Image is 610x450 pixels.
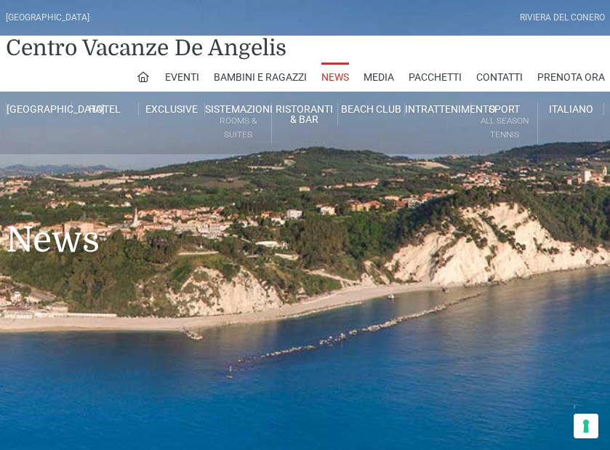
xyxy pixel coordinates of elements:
[6,154,605,282] h1: News
[538,103,605,116] a: Italiano
[471,114,537,142] small: All Season Tennis
[272,103,339,126] a: Ristoranti & Bar
[165,63,199,92] a: Eventi
[338,103,405,116] a: Beach Club
[139,103,206,116] a: Exclusive
[471,103,538,143] a: SportAll Season Tennis
[72,103,139,116] a: Hotel
[537,63,605,92] a: Prenota Ora
[574,414,598,438] button: Le tue preferenze relative al consenso per le tecnologie di tracciamento
[409,63,462,92] a: Pacchetti
[476,63,523,92] a: Contatti
[405,103,472,116] a: Intrattenimento
[6,33,286,63] a: Centro Vacanze De Angelis
[549,103,593,115] span: Italiano
[6,103,73,116] a: [GEOGRAPHIC_DATA]
[205,103,272,143] a: SistemazioniRooms & Suites
[520,11,605,25] div: Riviera Del Conero
[364,63,394,92] a: Media
[205,114,271,142] small: Rooms & Suites
[214,63,307,92] a: Bambini e Ragazzi
[6,11,89,25] div: [GEOGRAPHIC_DATA]
[321,63,349,92] a: News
